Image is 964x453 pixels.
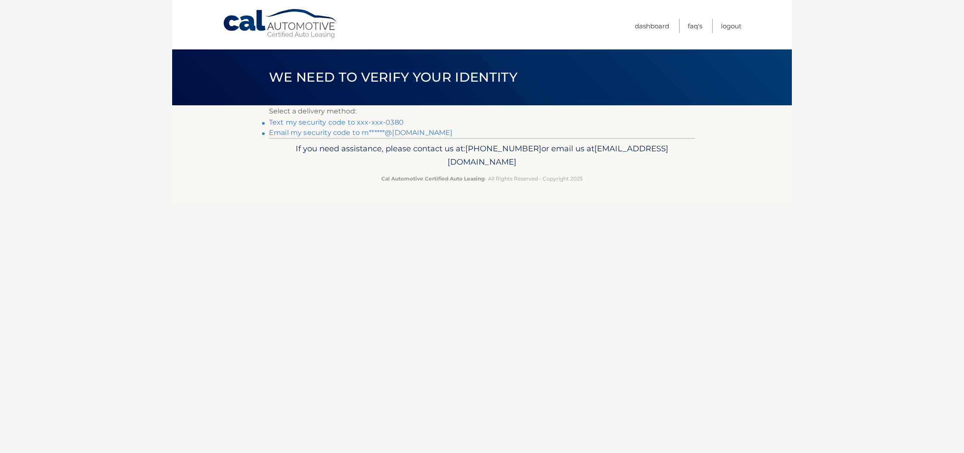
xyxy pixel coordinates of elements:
[721,19,742,33] a: Logout
[465,144,541,153] span: [PHONE_NUMBER]
[269,69,517,85] span: We need to verify your identity
[275,174,689,183] p: - All Rights Reserved - Copyright 2025
[635,19,669,33] a: Dashboard
[381,175,485,182] strong: Cal Automotive Certified Auto Leasing
[269,105,695,117] p: Select a delivery method:
[222,9,339,39] a: Cal Automotive
[275,142,689,169] p: If you need assistance, please contact us at: or email us at
[688,19,702,33] a: FAQ's
[269,129,453,137] a: Email my security code to m******@[DOMAIN_NAME]
[269,118,404,126] a: Text my security code to xxx-xxx-0380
